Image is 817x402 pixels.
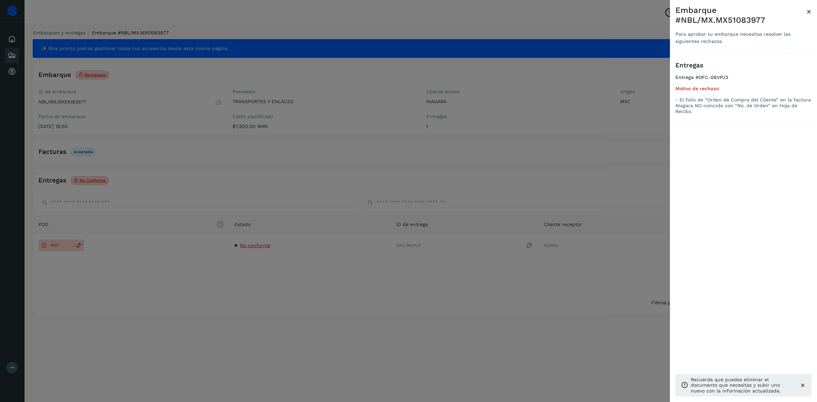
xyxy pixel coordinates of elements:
span: × [806,7,812,16]
button: Close [806,5,812,18]
p: Recuerda que puedes eliminar el documento que necesitas y subir uno nuevo con la información actu... [691,377,794,394]
h5: Motivo de rechazo: [675,86,812,92]
h4: Entrega #OFC-06VPJ3 [675,75,812,86]
h3: Entregas [675,62,812,69]
div: Para aprobar tu embarque necesitas resolver las siguientes rechazos. [675,31,806,45]
p: - El folio de “Orden de Compra del Cliente” en la factura Niagara NO coincide con “No. de Orden” ... [675,97,812,114]
div: Embarque #NBL/MX.MX51083977 [675,5,806,25]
